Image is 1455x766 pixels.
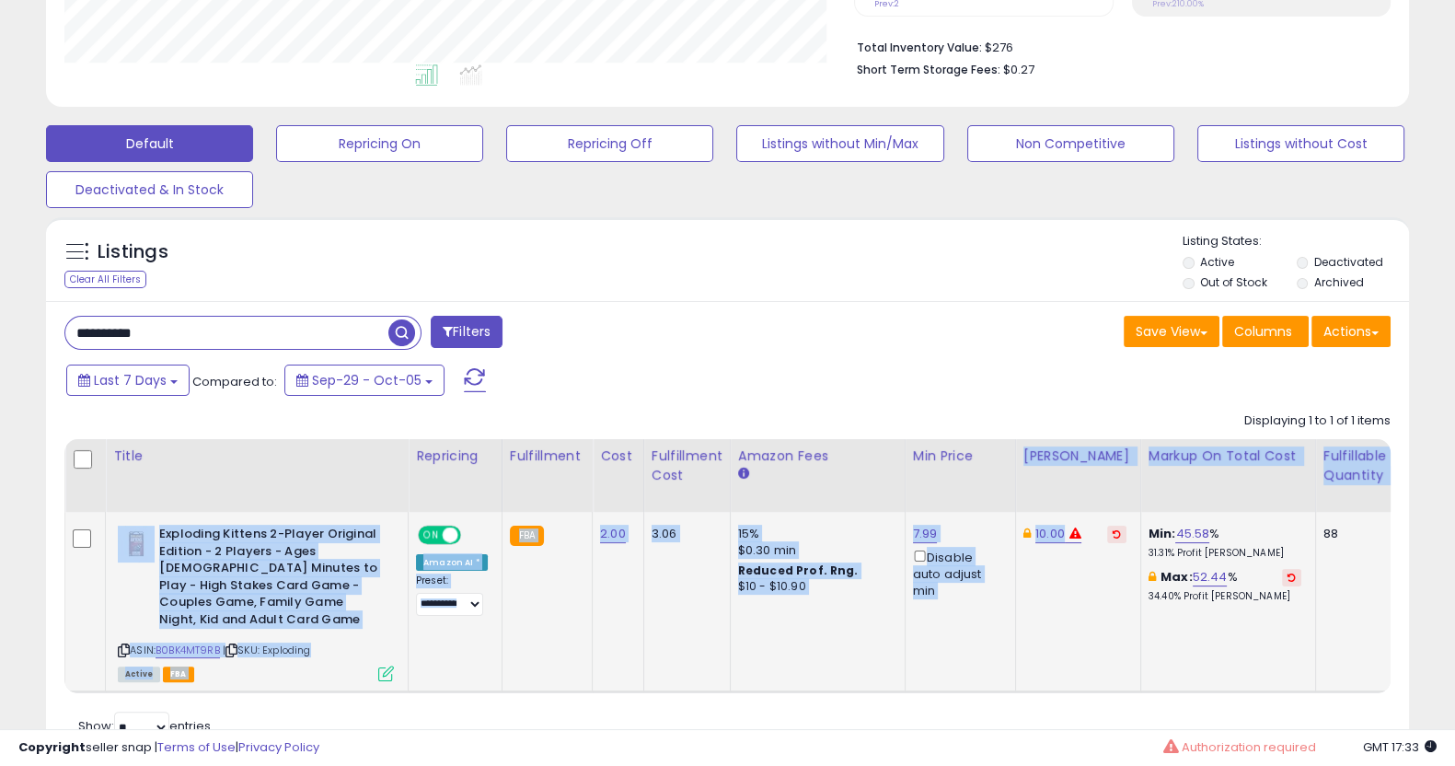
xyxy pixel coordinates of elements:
[857,62,1000,77] b: Short Term Storage Fees:
[1140,439,1315,512] th: The percentage added to the cost of goods (COGS) that forms the calculator for Min & Max prices.
[64,271,146,288] div: Clear All Filters
[416,574,488,615] div: Preset:
[1200,274,1267,290] label: Out of Stock
[1183,233,1409,250] p: Listing States:
[157,738,236,756] a: Terms of Use
[652,447,722,485] div: Fulfillment Cost
[156,643,220,658] a: B0BK4MT9RB
[46,171,253,208] button: Deactivated & In Stock
[1149,571,1156,583] i: This overrides the store level max markup for this listing
[420,528,443,543] span: ON
[118,526,155,563] img: 41kvAZ2Fp5L._SL40_.jpg
[1149,525,1176,542] b: Min:
[18,739,319,757] div: seller snap | |
[416,447,494,466] div: Repricing
[1035,525,1065,543] a: 10.00
[738,466,749,482] small: Amazon Fees.
[506,125,713,162] button: Repricing Off
[1197,125,1404,162] button: Listings without Cost
[276,125,483,162] button: Repricing On
[1023,528,1031,540] i: This overrides the store level Dynamic Max Price for this listing
[18,738,86,756] strong: Copyright
[1222,316,1309,347] button: Columns
[1161,568,1193,586] b: Max:
[1311,316,1391,347] button: Actions
[98,239,168,265] h5: Listings
[192,373,277,390] span: Compared to:
[1023,447,1133,466] div: [PERSON_NAME]
[46,125,253,162] button: Default
[510,447,584,466] div: Fulfillment
[1200,254,1234,270] label: Active
[1288,573,1296,582] i: Revert to store-level Max Markup
[738,579,891,595] div: $10 - $10.90
[967,125,1174,162] button: Non Competitive
[312,371,421,389] span: Sep-29 - Oct-05
[113,447,400,466] div: Title
[1323,447,1387,485] div: Fulfillable Quantity
[738,447,897,466] div: Amazon Fees
[1003,61,1034,78] span: $0.27
[1113,529,1121,539] i: Revert to store-level Dynamic Max Price
[431,316,502,348] button: Filters
[1323,526,1380,542] div: 88
[78,717,211,735] span: Show: entries
[223,643,311,657] span: | SKU: Exploding
[652,526,716,542] div: 3.06
[1175,525,1209,543] a: 45.58
[118,526,394,679] div: ASIN:
[238,738,319,756] a: Privacy Policy
[738,563,859,578] b: Reduced Prof. Rng.
[736,125,943,162] button: Listings without Min/Max
[913,447,1008,466] div: Min Price
[118,667,160,682] span: All listings currently available for purchase on Amazon
[458,528,488,543] span: OFF
[1313,254,1382,270] label: Deactivated
[913,525,938,543] a: 7.99
[66,365,190,396] button: Last 7 Days
[1149,526,1301,560] div: %
[1149,590,1301,603] p: 34.40% Profit [PERSON_NAME]
[738,526,891,542] div: 15%
[1149,569,1301,603] div: %
[600,525,626,543] a: 2.00
[159,526,383,633] b: Exploding Kittens 2-Player Original Edition - 2 Players - Ages [DEMOGRAPHIC_DATA] Minutes to Play...
[416,554,488,571] div: Amazon AI *
[1193,568,1228,586] a: 52.44
[913,547,1001,599] div: Disable auto adjust min
[1244,412,1391,430] div: Displaying 1 to 1 of 1 items
[1363,738,1437,756] span: 2025-10-13 17:33 GMT
[1149,547,1301,560] p: 31.31% Profit [PERSON_NAME]
[163,667,194,682] span: FBA
[738,542,891,559] div: $0.30 min
[284,365,445,396] button: Sep-29 - Oct-05
[1313,274,1363,290] label: Archived
[857,40,982,55] b: Total Inventory Value:
[600,447,636,466] div: Cost
[1149,447,1308,466] div: Markup on Total Cost
[94,371,167,389] span: Last 7 Days
[1124,316,1219,347] button: Save View
[1182,738,1316,756] span: Authorization required
[857,35,1377,57] li: $276
[1234,322,1292,341] span: Columns
[1069,528,1081,540] i: Max price is in the reduced profit range.
[510,526,544,546] small: FBA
